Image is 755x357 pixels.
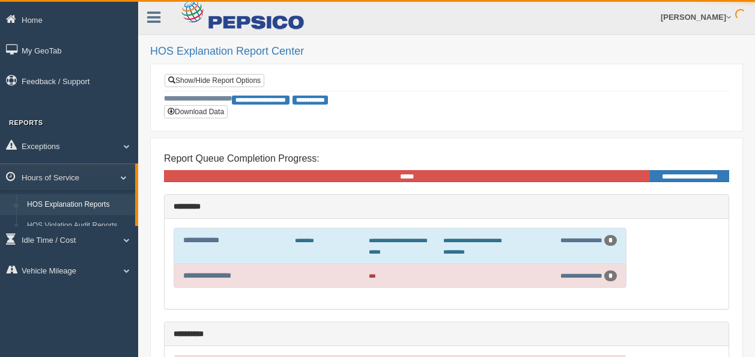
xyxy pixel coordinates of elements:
[164,105,228,118] button: Download Data
[22,215,135,237] a: HOS Violation Audit Reports
[164,153,729,164] h4: Report Queue Completion Progress:
[150,46,743,58] h2: HOS Explanation Report Center
[165,74,264,87] a: Show/Hide Report Options
[22,194,135,216] a: HOS Explanation Reports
